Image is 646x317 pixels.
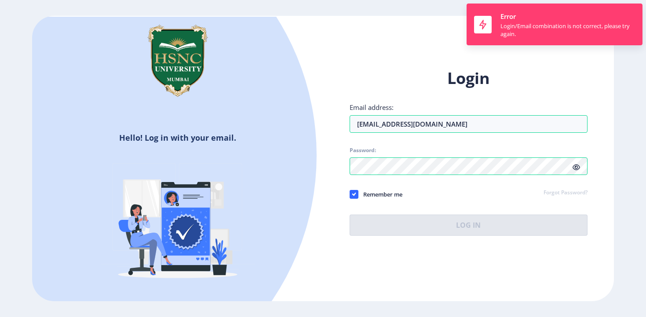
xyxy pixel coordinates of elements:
input: Email address [350,115,588,133]
a: Register [214,301,254,314]
label: Password: [350,147,376,154]
h5: Don't have an account? [39,300,316,314]
button: Log In [350,215,588,236]
label: Email address: [350,103,394,112]
span: Error [500,12,516,21]
div: Login/Email combination is not correct, please try again. [500,22,635,38]
a: Forgot Password? [544,189,588,197]
span: Remember me [358,189,402,200]
h1: Login [350,68,588,89]
img: Verified-rafiki.svg [101,146,255,300]
img: hsnc.png [134,17,222,105]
